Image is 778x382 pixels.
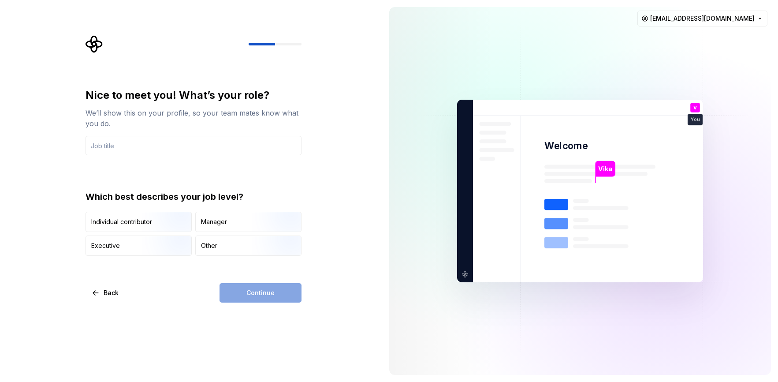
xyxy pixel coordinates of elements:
[86,35,103,53] svg: Supernova Logo
[86,191,302,203] div: Which best describes your job level?
[86,283,126,303] button: Back
[91,241,120,250] div: Executive
[91,217,152,226] div: Individual contributor
[201,217,227,226] div: Manager
[86,108,302,129] div: We’ll show this on your profile, so your team mates know what you do.
[693,105,697,110] p: V
[86,136,302,155] input: Job title
[86,88,302,102] div: Nice to meet you! What’s your role?
[201,241,217,250] div: Other
[104,288,119,297] span: Back
[650,14,755,23] span: [EMAIL_ADDRESS][DOMAIN_NAME]
[544,139,588,152] p: Welcome
[637,11,767,26] button: [EMAIL_ADDRESS][DOMAIN_NAME]
[598,164,612,174] p: Vika
[691,117,700,122] p: You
